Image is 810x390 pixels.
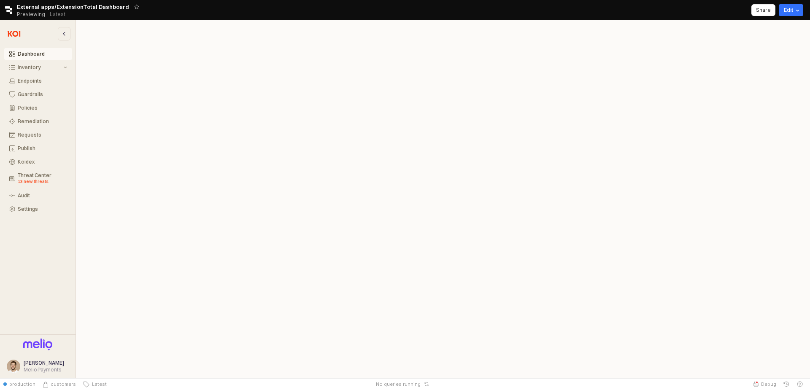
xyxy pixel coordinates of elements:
button: Endpoints [4,75,72,87]
main: App Frame [76,20,810,378]
button: Inventory [4,62,72,73]
button: Source Control [39,378,79,390]
div: Previewing Latest [17,8,70,20]
p: Latest [50,11,65,18]
div: 13 new threats [18,178,67,185]
span: Previewing [17,10,45,19]
span: Debug [761,381,776,387]
button: Help [793,378,807,390]
div: Publish [18,145,67,151]
div: Remediation [18,118,67,124]
div: Requests [18,132,67,138]
div: Policies [18,105,67,111]
button: Audit [4,190,72,202]
div: Endpoints [18,78,67,84]
button: Reset app state [422,382,431,387]
button: Latest [79,378,110,390]
span: production [9,381,35,387]
button: Policies [4,102,72,114]
p: Share [756,7,771,13]
span: Latest [89,381,107,387]
button: Requests [4,129,72,141]
button: Share app [751,4,775,16]
span: External apps/ExtensionTotal Dashboard [17,3,129,11]
button: Publish [4,143,72,154]
div: Dashboard [18,51,67,57]
button: Threat Center [4,169,72,188]
button: Debug [749,378,780,390]
button: Guardrails [4,89,72,100]
button: Edit [779,4,803,16]
div: Guardrails [18,91,67,97]
div: Koidex [18,159,67,165]
button: Add app to favorites [132,3,141,11]
span: customers [51,381,76,387]
div: Inventory [18,65,62,70]
div: Threat Center [18,172,67,185]
iframe: DashboardPage [76,20,810,378]
span: No queries running [376,381,421,387]
div: Melio Payments [24,366,64,373]
button: Remediation [4,116,72,127]
div: Settings [18,206,67,212]
button: Koidex [4,156,72,168]
button: Dashboard [4,48,72,60]
div: Audit [18,193,67,199]
span: [PERSON_NAME] [24,360,64,366]
button: History [780,378,793,390]
button: Releases and History [45,8,70,20]
button: Settings [4,203,72,215]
